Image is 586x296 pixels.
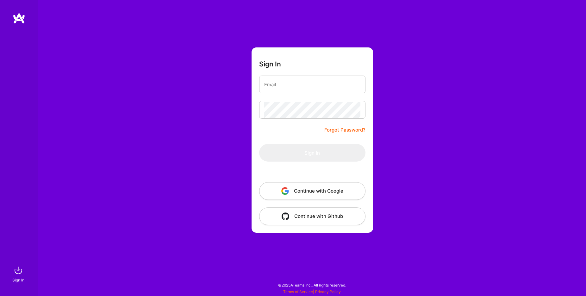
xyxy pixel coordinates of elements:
[13,264,25,283] a: sign inSign In
[12,277,24,283] div: Sign In
[259,207,365,225] button: Continue with Github
[13,13,25,24] img: logo
[283,289,313,294] a: Terms of Service
[259,182,365,200] button: Continue with Google
[281,187,289,195] img: icon
[264,77,360,93] input: Email...
[12,264,25,277] img: sign in
[259,60,281,68] h3: Sign In
[38,277,586,293] div: © 2025 ATeams Inc., All rights reserved.
[315,289,341,294] a: Privacy Policy
[282,213,289,220] img: icon
[283,289,341,294] span: |
[324,126,365,134] a: Forgot Password?
[259,144,365,162] button: Sign In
